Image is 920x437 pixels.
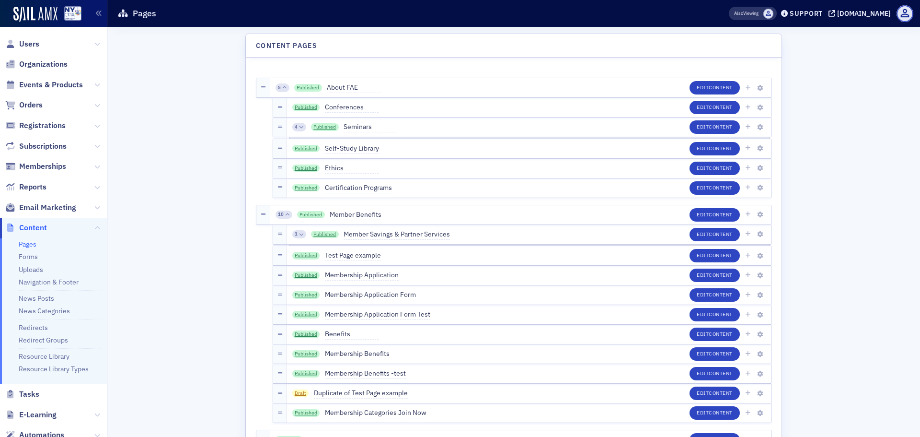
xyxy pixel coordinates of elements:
div: [DOMAIN_NAME] [837,9,891,18]
span: Events & Products [19,80,83,90]
button: EditContent [690,228,740,241]
span: Self-Study Library [325,143,379,154]
span: Content [709,272,733,278]
a: Published [292,350,320,358]
button: EditContent [690,347,740,361]
a: Published [311,231,339,238]
a: View Homepage [57,6,81,23]
a: Redirects [19,323,48,332]
span: Tasks [19,389,39,400]
span: Email Marketing [19,202,76,213]
a: Published [292,291,320,299]
span: Content [709,409,733,416]
span: Memberships [19,161,66,172]
span: Content [709,231,733,237]
a: Published [292,331,320,338]
span: Content [709,331,733,337]
span: Viewing [734,10,759,17]
div: Support [790,9,823,18]
button: EditContent [690,120,740,134]
a: Subscriptions [5,141,67,152]
a: Tasks [5,389,39,400]
a: Published [294,84,322,92]
span: E-Learning [19,410,57,420]
span: Ethics [325,163,379,174]
button: EditContent [690,249,740,262]
a: Published [292,409,320,417]
button: EditContent [690,406,740,420]
a: Published [292,165,320,172]
span: Member Savings & Partner Services [344,229,450,240]
span: Subscriptions [19,141,67,152]
span: Membership Benefits -test [325,368,406,379]
a: Pages [19,240,36,248]
button: EditContent [690,81,740,94]
a: Forms [19,252,38,261]
span: Content [709,211,733,218]
span: Test Page example [325,250,381,261]
a: Published [292,272,320,279]
span: Content [709,291,733,298]
a: Resource Library Types [19,365,89,373]
button: EditContent [690,142,740,155]
a: Navigation & Footer [19,278,79,286]
img: SailAMX [13,7,57,22]
h4: Content Pages [256,41,317,51]
a: Registrations [5,120,66,131]
button: EditContent [690,208,740,222]
span: Content [19,223,47,233]
a: Published [292,311,320,319]
a: Organizations [5,59,68,70]
span: Registrations [19,120,66,131]
span: Membership Application Form Test [325,309,430,320]
a: Content [5,223,47,233]
a: Published [292,104,320,111]
a: Reports [5,182,46,192]
a: Memberships [5,161,66,172]
span: Content [709,84,733,91]
span: Orders [19,100,43,110]
a: Email Marketing [5,202,76,213]
button: EditContent [690,387,740,400]
span: Reports [19,182,46,192]
span: Content [709,370,733,377]
a: Published [292,145,320,153]
div: Also [734,10,743,16]
a: Published [297,211,325,219]
a: Events & Products [5,80,83,90]
span: Certification Programs [325,183,392,193]
a: Users [5,39,39,49]
a: Resource Library [19,352,69,361]
span: Content [709,350,733,357]
span: Users [19,39,39,49]
a: Published [311,123,339,131]
a: Redirect Groups [19,336,68,344]
a: Published [292,252,320,260]
span: Content [709,184,733,191]
a: E-Learning [5,410,57,420]
span: Organizations [19,59,68,70]
button: EditContent [690,162,740,175]
span: 4 [295,124,298,130]
span: Content [709,104,733,110]
a: News Categories [19,307,70,315]
span: About FAE [327,83,380,93]
button: EditContent [690,181,740,195]
span: Seminars [344,122,397,132]
span: Profile [897,5,913,22]
span: 10 [278,211,284,218]
button: EditContent [690,288,740,302]
span: Content [709,123,733,130]
a: News Posts [19,294,54,303]
span: Content [709,165,733,171]
a: Orders [5,100,43,110]
span: Draft [292,390,309,397]
a: Published [292,184,320,192]
span: Duplicate of Test Page example [314,388,408,399]
span: Membership Application [325,270,399,281]
h1: Pages [133,8,156,19]
span: Content [709,145,733,152]
button: EditContent [690,328,740,341]
span: Content [709,252,733,259]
